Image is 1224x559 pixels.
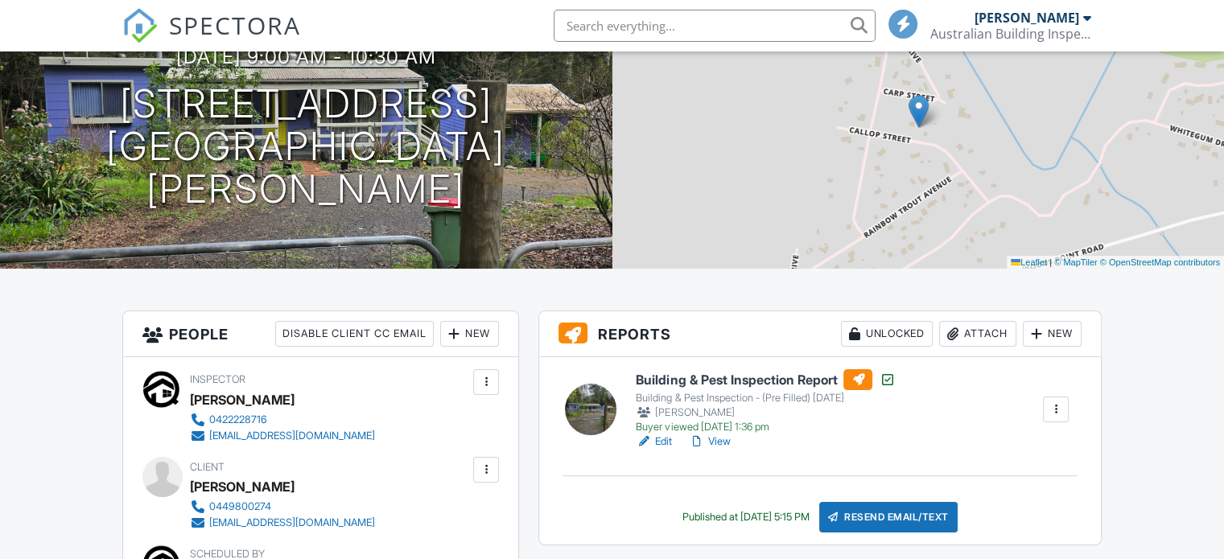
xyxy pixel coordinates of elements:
a: © MapTiler [1054,257,1098,267]
h3: Reports [539,311,1101,357]
a: Building & Pest Inspection Report Building & Pest Inspection - (Pre Filled) [DATE] [PERSON_NAME] ... [636,369,895,434]
div: [EMAIL_ADDRESS][DOMAIN_NAME] [209,516,375,529]
div: Disable Client CC Email [275,321,434,347]
h1: [STREET_ADDRESS] [GEOGRAPHIC_DATA][PERSON_NAME] [26,83,587,210]
a: 0449800274 [190,499,375,515]
a: View [688,434,730,450]
span: SPECTORA [169,8,301,42]
div: 0422228716 [209,413,267,426]
a: 0422228716 [190,412,375,428]
span: | [1049,257,1052,267]
div: New [440,321,499,347]
div: 0449800274 [209,500,271,513]
div: Unlocked [841,321,933,347]
a: Edit [636,434,672,450]
h6: Building & Pest Inspection Report [636,369,895,390]
span: Client [190,461,225,473]
a: SPECTORA [122,22,301,55]
h3: People [123,311,518,357]
span: Inspector [190,373,245,385]
a: © OpenStreetMap contributors [1100,257,1220,267]
div: Australian Building Inspections Pty.Ltd [930,26,1091,42]
a: [EMAIL_ADDRESS][DOMAIN_NAME] [190,428,375,444]
img: The Best Home Inspection Software - Spectora [122,8,158,43]
a: Leaflet [1011,257,1047,267]
div: [PERSON_NAME] [190,388,295,412]
a: [EMAIL_ADDRESS][DOMAIN_NAME] [190,515,375,531]
div: Buyer viewed [DATE] 1:36 pm [636,421,895,434]
div: Building & Pest Inspection - (Pre Filled) [DATE] [636,392,895,405]
div: New [1023,321,1082,347]
div: Resend Email/Text [819,502,958,532]
div: [PERSON_NAME] [975,10,1079,26]
div: [EMAIL_ADDRESS][DOMAIN_NAME] [209,430,375,442]
div: [PERSON_NAME] [190,475,295,499]
div: [PERSON_NAME] [636,405,895,421]
div: Published at [DATE] 5:15 PM [682,511,810,524]
h3: [DATE] 9:00 am - 10:30 am [176,46,436,68]
img: Marker [909,95,929,128]
div: Attach [939,321,1016,347]
input: Search everything... [554,10,876,42]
